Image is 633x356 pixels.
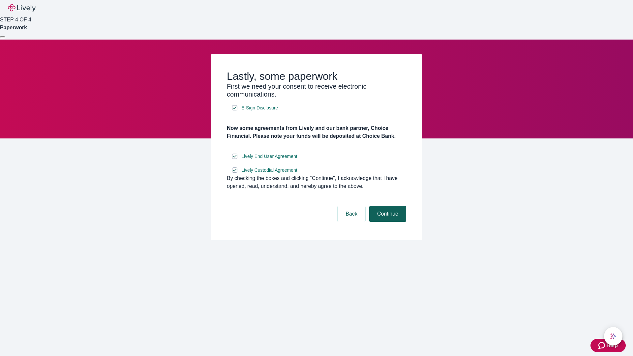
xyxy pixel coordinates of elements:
[227,174,406,190] div: By checking the boxes and clicking “Continue", I acknowledge that I have opened, read, understand...
[241,153,297,160] span: Lively End User Agreement
[8,4,36,12] img: Lively
[240,166,299,174] a: e-sign disclosure document
[604,327,622,345] button: chat
[610,333,617,340] svg: Lively AI Assistant
[227,124,406,140] h4: Now some agreements from Lively and our bank partner, Choice Financial. Please note your funds wi...
[590,339,626,352] button: Zendesk support iconHelp
[338,206,365,222] button: Back
[241,104,278,111] span: E-Sign Disclosure
[227,70,406,82] h2: Lastly, some paperwork
[240,104,279,112] a: e-sign disclosure document
[241,167,297,174] span: Lively Custodial Agreement
[369,206,406,222] button: Continue
[606,341,618,349] span: Help
[598,341,606,349] svg: Zendesk support icon
[227,82,406,98] h3: First we need your consent to receive electronic communications.
[240,152,299,161] a: e-sign disclosure document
